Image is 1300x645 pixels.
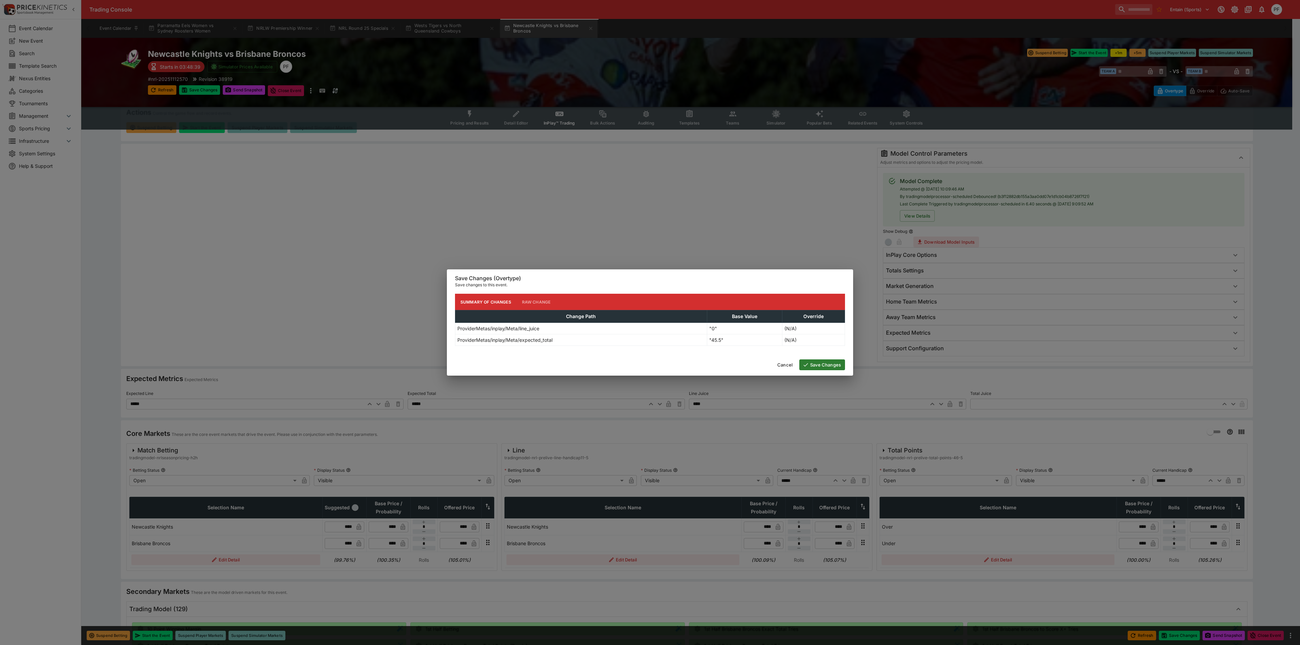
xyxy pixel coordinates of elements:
[782,310,845,323] th: Override
[455,275,845,282] h6: Save Changes (Overtype)
[799,359,845,370] button: Save Changes
[707,323,782,334] td: "0"
[707,334,782,346] td: "45.5"
[782,334,845,346] td: (N/A)
[773,359,797,370] button: Cancel
[517,294,556,310] button: Raw Change
[455,282,845,288] p: Save changes to this event.
[457,325,539,332] p: ProviderMetas/inplay/Meta/line_juice
[457,336,552,343] p: ProviderMetas/inplay/Meta/expected_total
[782,323,845,334] td: (N/A)
[707,310,782,323] th: Base Value
[455,310,707,323] th: Change Path
[455,294,517,310] button: Summary of Changes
